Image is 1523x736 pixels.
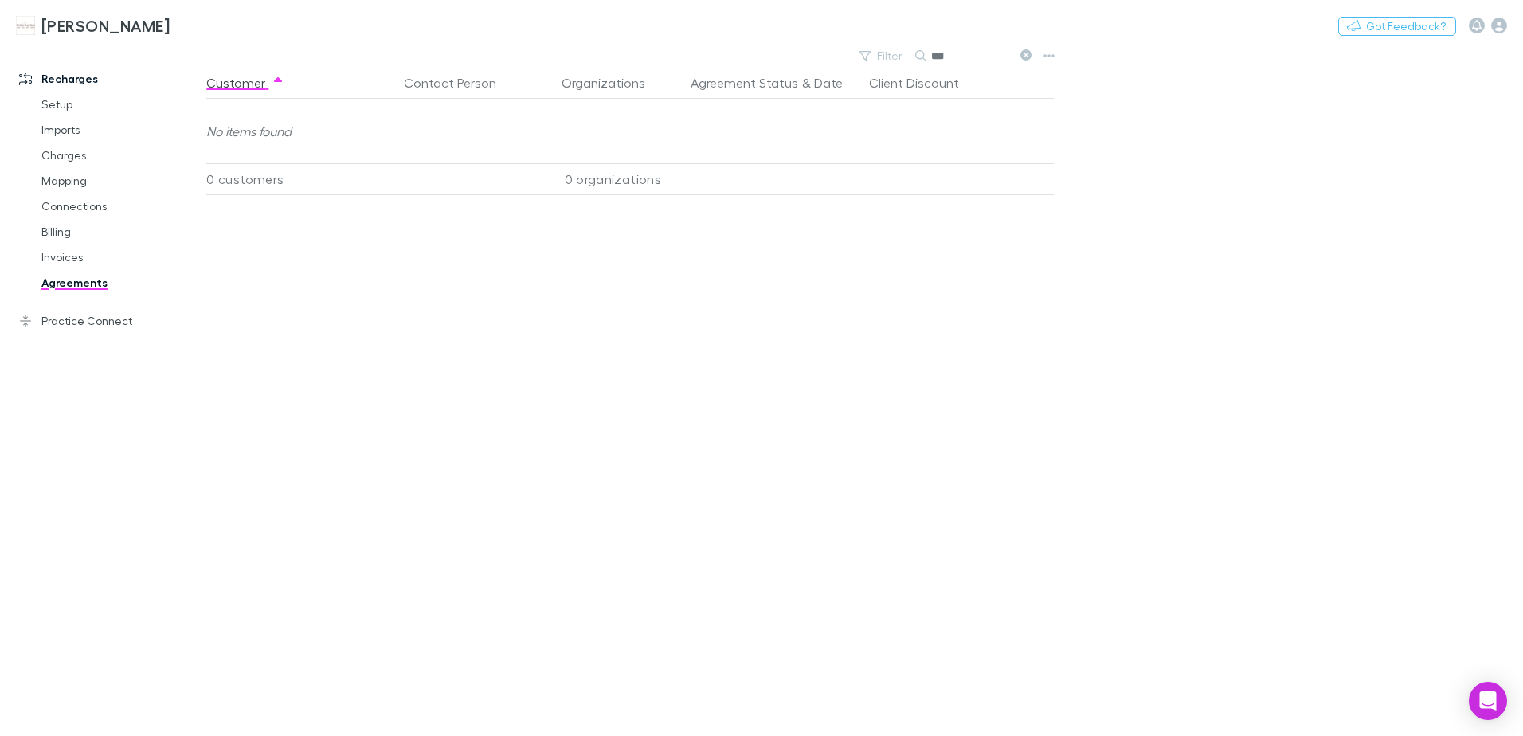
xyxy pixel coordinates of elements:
[691,67,856,99] div: &
[25,117,215,143] a: Imports
[1338,17,1456,36] button: Got Feedback?
[206,163,397,195] div: 0 customers
[25,270,215,296] a: Agreements
[6,6,179,45] a: [PERSON_NAME]
[541,163,684,195] div: 0 organizations
[25,219,215,245] a: Billing
[41,16,170,35] h3: [PERSON_NAME]
[814,67,843,99] button: Date
[25,92,215,117] a: Setup
[25,168,215,194] a: Mapping
[404,67,515,99] button: Contact Person
[25,143,215,168] a: Charges
[16,16,35,35] img: Hales Douglass's Logo
[206,100,1070,163] div: No items found
[25,245,215,270] a: Invoices
[25,194,215,219] a: Connections
[1469,682,1507,720] div: Open Intercom Messenger
[562,67,664,99] button: Organizations
[691,67,798,99] button: Agreement Status
[869,67,978,99] button: Client Discount
[3,308,215,334] a: Practice Connect
[206,67,284,99] button: Customer
[3,66,215,92] a: Recharges
[852,46,912,65] button: Filter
